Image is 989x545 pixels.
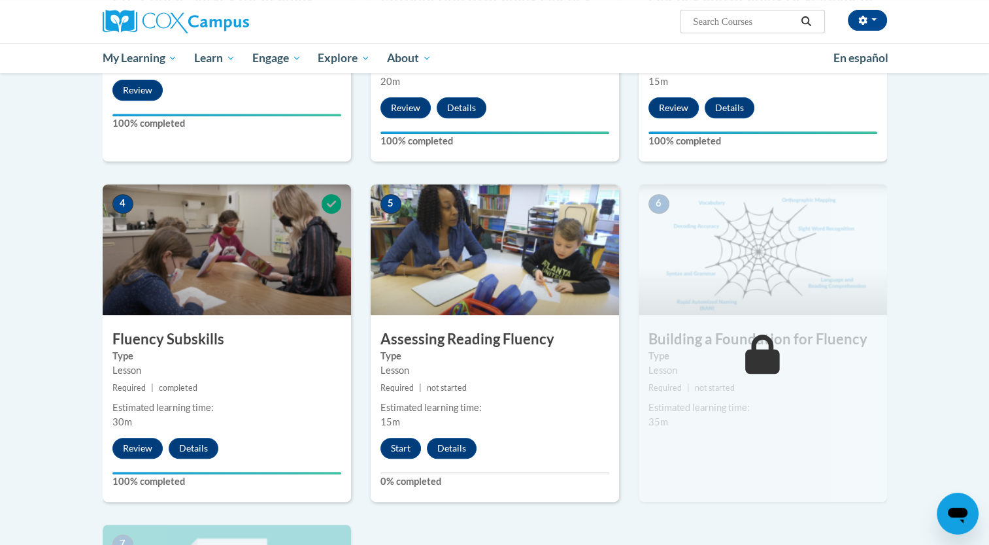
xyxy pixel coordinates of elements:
span: Engage [252,50,301,66]
span: En español [833,51,888,65]
iframe: Button to launch messaging window [937,493,979,535]
div: Main menu [83,43,907,73]
span: | [419,383,422,393]
div: Your progress [112,114,341,116]
span: 15m [648,76,668,87]
span: | [687,383,690,393]
div: Estimated learning time: [380,401,609,415]
button: Review [112,80,163,101]
span: My Learning [102,50,177,66]
label: Type [380,349,609,363]
a: Engage [244,43,310,73]
a: About [378,43,440,73]
img: Course Image [103,184,351,315]
label: 100% completed [380,134,609,148]
label: 100% completed [648,134,877,148]
span: 5 [380,194,401,214]
a: Explore [309,43,378,73]
label: Type [112,349,341,363]
span: 4 [112,194,133,214]
div: Lesson [112,363,341,378]
button: Review [648,97,699,118]
span: 35m [648,416,668,427]
button: Account Settings [848,10,887,31]
label: 100% completed [112,474,341,489]
span: 20m [380,76,400,87]
button: Search [796,14,816,29]
a: My Learning [94,43,186,73]
div: Your progress [648,131,877,134]
div: Lesson [648,363,877,378]
span: not started [695,383,735,393]
a: Learn [186,43,244,73]
span: Required [380,383,414,393]
span: completed [159,383,197,393]
span: Required [648,383,682,393]
div: Your progress [380,131,609,134]
h3: Assessing Reading Fluency [371,329,619,350]
img: Cox Campus [103,10,249,33]
span: Explore [318,50,370,66]
div: Estimated learning time: [648,401,877,415]
div: Lesson [380,363,609,378]
label: 0% completed [380,474,609,489]
span: Required [112,383,146,393]
span: 15m [380,416,400,427]
a: Cox Campus [103,10,351,33]
img: Course Image [371,184,619,315]
label: Type [648,349,877,363]
img: Course Image [639,184,887,315]
a: En español [825,44,897,72]
button: Details [437,97,486,118]
button: Details [427,438,477,459]
div: Estimated learning time: [112,401,341,415]
h3: Building a Foundation for Fluency [639,329,887,350]
button: Start [380,438,421,459]
span: 30m [112,416,132,427]
button: Details [705,97,754,118]
span: 6 [648,194,669,214]
h3: Fluency Subskills [103,329,351,350]
span: Learn [194,50,235,66]
input: Search Courses [692,14,796,29]
span: | [151,383,154,393]
span: About [387,50,431,66]
span: not started [427,383,467,393]
div: Your progress [112,472,341,474]
button: Review [380,97,431,118]
button: Review [112,438,163,459]
button: Details [169,438,218,459]
label: 100% completed [112,116,341,131]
